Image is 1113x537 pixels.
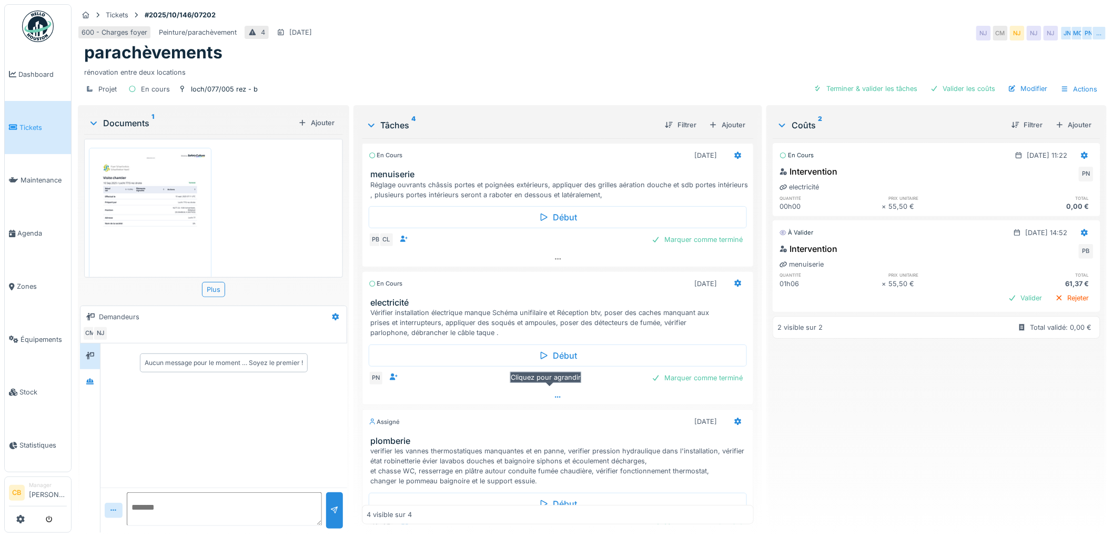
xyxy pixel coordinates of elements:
div: Début [369,345,747,367]
h6: total [991,195,1094,201]
h1: parachèvements [84,43,222,63]
div: Rejeter [1051,291,1094,305]
div: 4 [261,27,265,37]
div: Marquer comme terminé [647,371,747,385]
h6: total [991,271,1094,278]
div: menuiserie [780,259,824,269]
a: Stock [5,366,71,419]
div: Ajouter [705,118,750,132]
div: En cours [141,84,170,94]
h3: menuiserie [371,169,750,179]
span: Stock [19,387,67,397]
div: … [1092,26,1107,40]
div: 01h06 [780,279,882,289]
h6: prix unitaire [889,271,991,278]
div: electricité [780,182,819,192]
div: CM [83,326,97,341]
div: Filtrer [1007,118,1047,132]
div: rénovation entre deux locations [84,63,1100,77]
div: Intervention [780,165,837,178]
div: Documents [88,117,294,129]
span: Équipements [21,335,67,345]
div: Cliquez pour agrandir [510,372,581,383]
div: PN [1081,26,1096,40]
div: 00h00 [780,201,882,211]
div: Réglage ouvrants châssis portes et poignées extérieurs, appliquer des grilles aération douche et ... [371,180,750,200]
a: Tickets [5,101,71,154]
div: PB [1079,244,1094,259]
div: 61,37 € [991,279,1094,289]
div: × [882,279,889,289]
sup: 4 [412,119,416,131]
div: NJ [1044,26,1058,40]
div: En cours [369,279,403,288]
span: Zones [17,281,67,291]
div: MC [1071,26,1086,40]
div: Tâches [366,119,657,131]
div: Début [369,206,747,228]
div: Actions [1056,82,1102,97]
span: Maintenance [21,175,67,185]
div: Vérifier installation électrique manque Schéma unifilaire et Réception btv, poser des caches manq... [371,308,750,338]
span: Statistiques [19,440,67,450]
div: PB [369,232,383,247]
div: PN [369,371,383,386]
div: [DATE] [694,417,717,427]
div: NJ [1027,26,1041,40]
div: Valider les coûts [926,82,1000,96]
div: Peinture/parachèvement [159,27,237,37]
a: Statistiques [5,419,71,472]
div: Modifier [1004,82,1052,96]
h6: quantité [780,195,882,201]
div: Marquer comme terminé [647,232,747,247]
div: Intervention [780,242,837,255]
div: [DATE] [694,150,717,160]
div: Total validé: 0,00 € [1030,322,1092,332]
div: 2 visible sur 2 [777,322,823,332]
div: verifier les vannes thermostatiques manquantes et en panne, verifier pression hydraulique dans l'... [371,446,750,487]
div: Demandeurs [99,312,139,322]
div: 4 visible sur 4 [367,510,412,520]
li: CB [9,485,25,501]
strong: #2025/10/146/07202 [140,10,220,20]
div: En cours [369,151,403,160]
div: [DATE] [694,279,717,289]
a: Agenda [5,207,71,260]
div: PN [1079,167,1094,181]
span: Tickets [19,123,67,133]
div: Projet [98,84,117,94]
div: CL [379,232,394,247]
div: 600 - Charges foyer [82,27,147,37]
span: Dashboard [18,69,67,79]
sup: 1 [151,117,154,129]
span: Agenda [17,228,67,238]
div: Tickets [106,10,128,20]
div: Terminer & valider les tâches [810,82,922,96]
div: Valider [1004,291,1047,305]
li: [PERSON_NAME] [29,481,67,504]
div: CM [993,26,1008,40]
div: Ajouter [294,116,339,130]
a: Maintenance [5,154,71,207]
div: Aucun message pour le moment … Soyez le premier ! [145,358,303,368]
div: Filtrer [661,118,701,132]
div: [DATE] [289,27,312,37]
img: Badge_color-CXgf-gQk.svg [22,11,54,42]
div: loch/077/005 rez - b [191,84,258,94]
div: NJ [93,326,108,341]
div: En cours [780,151,814,160]
div: Ajouter [1051,118,1096,132]
div: Plus [202,282,225,297]
h3: plomberie [371,436,750,446]
a: Équipements [5,313,71,366]
div: [DATE] 14:52 [1026,228,1068,238]
h6: quantité [780,271,882,278]
sup: 2 [818,119,822,131]
div: Assigné [369,418,400,427]
div: NJ [976,26,991,40]
div: 55,50 € [889,279,991,289]
div: × [882,201,889,211]
h3: electricité [371,298,750,308]
a: CB Manager[PERSON_NAME] [9,481,67,506]
div: Manager [29,481,67,489]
